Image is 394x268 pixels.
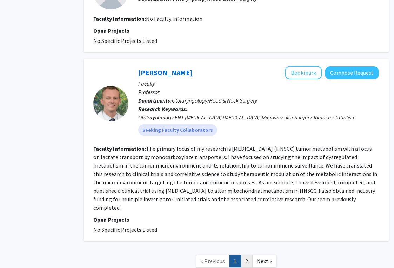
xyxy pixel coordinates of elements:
span: Otolaryngology/Head & Neck Surgery [172,97,257,104]
span: No Specific Projects Listed [93,37,157,44]
b: Departments: [138,97,172,104]
mat-chip: Seeking Faculty Collaborators [138,124,217,136]
fg-read-more: The primary focus of my research is [MEDICAL_DATA] (HNSCC) tumor metabolism with a focus on lacta... [93,145,377,211]
b: Faculty Information: [93,15,146,22]
p: Open Projects [93,215,379,224]
p: Professor [138,88,379,96]
span: No Faculty Information [146,15,202,22]
iframe: Chat [5,236,30,263]
a: Next [252,255,276,267]
button: Add Joseph Curry to Bookmarks [285,66,322,79]
a: 1 [229,255,241,267]
span: « Previous [201,257,225,264]
p: Open Projects [93,26,379,35]
span: No Specific Projects Listed [93,226,157,233]
button: Compose Request to Joseph Curry [325,66,379,79]
span: Next » [257,257,272,264]
div: Otolaryngology ENT [MEDICAL_DATA] [MEDICAL_DATA] Microvascular Surgery Tumor metabolism [138,113,379,122]
a: [PERSON_NAME] [138,68,192,77]
a: 2 [241,255,253,267]
a: Previous Page [196,255,229,267]
b: Research Keywords: [138,105,188,112]
p: Faculty [138,79,379,88]
b: Faculty Information: [93,145,146,152]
